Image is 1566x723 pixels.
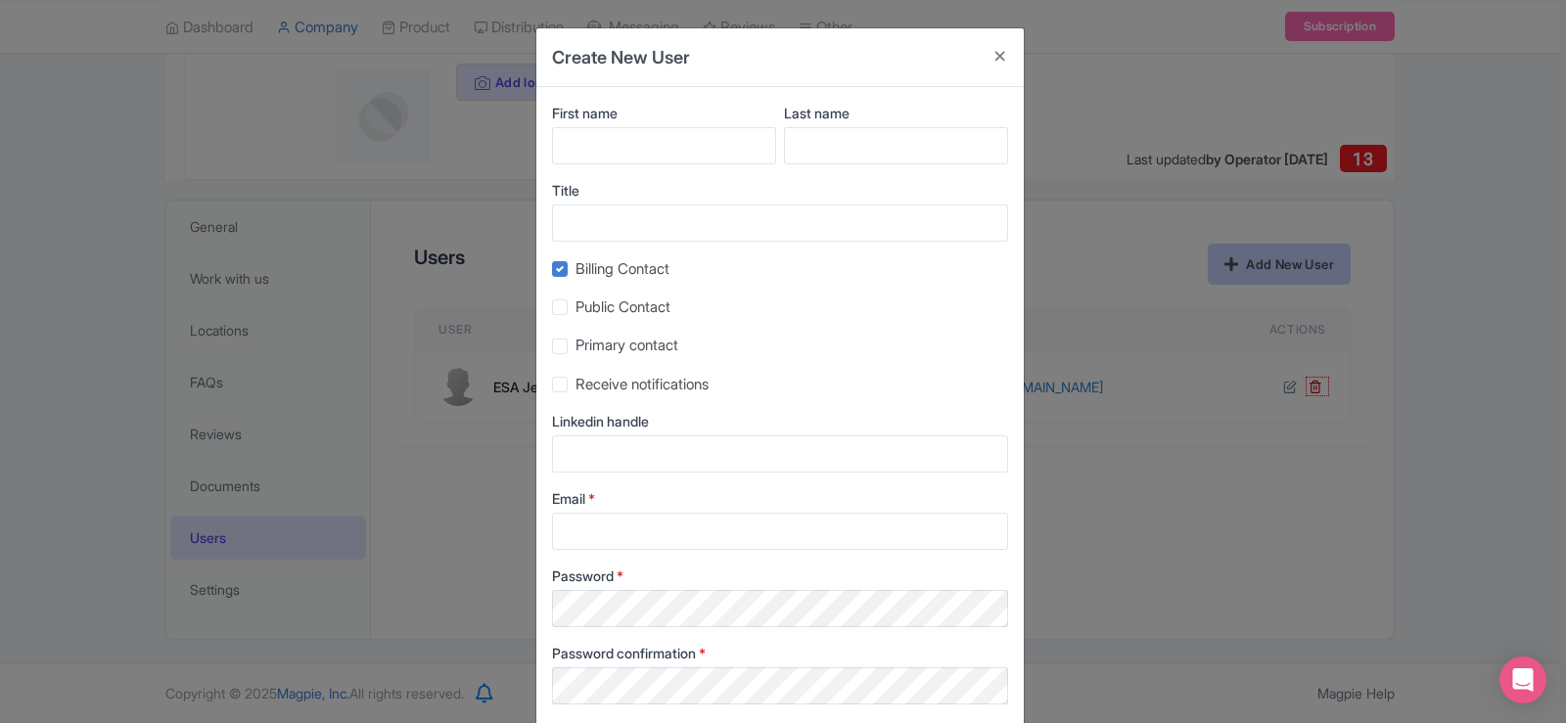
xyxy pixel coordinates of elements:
[552,105,618,121] span: First name
[576,375,709,393] span: Receive notifications
[576,336,678,354] span: Primary contact
[552,413,649,429] span: Linkedin handle
[552,567,614,584] span: Password
[552,490,585,507] span: Email
[977,28,1024,84] button: Close
[552,44,690,70] h4: Create New User
[784,105,850,121] span: Last name
[576,259,669,278] span: Billing Contact
[576,297,670,316] span: Public Contact
[1499,656,1546,703] div: Open Intercom Messenger
[552,182,579,199] span: Title
[552,645,696,661] span: Password confirmation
